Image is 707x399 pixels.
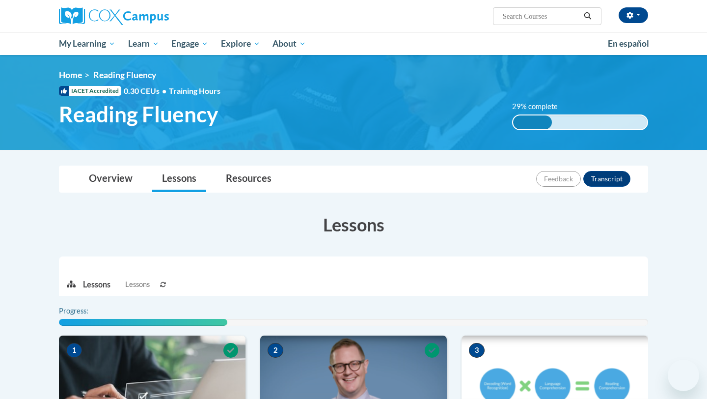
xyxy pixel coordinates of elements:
div: 29% complete [513,115,552,129]
a: Cox Campus [59,7,245,25]
a: En español [601,33,655,54]
a: Learn [122,32,165,55]
span: My Learning [59,38,115,50]
span: 2 [268,343,283,358]
span: IACET Accredited [59,86,121,96]
a: About [267,32,313,55]
img: Cox Campus [59,7,169,25]
a: Lessons [152,166,206,192]
button: Account Settings [619,7,648,23]
span: Reading Fluency [93,70,156,80]
label: Progress: [59,306,115,316]
a: Home [59,70,82,80]
a: Engage [165,32,215,55]
input: Search Courses [502,10,580,22]
button: Transcript [583,171,630,187]
span: Explore [221,38,260,50]
span: 3 [469,343,485,358]
span: 1 [66,343,82,358]
span: About [272,38,306,50]
h3: Lessons [59,212,648,237]
span: Learn [128,38,159,50]
p: Lessons [83,279,110,290]
span: En español [608,38,649,49]
a: Resources [216,166,281,192]
span: Reading Fluency [59,101,218,127]
a: Overview [79,166,142,192]
a: My Learning [53,32,122,55]
span: Lessons [125,279,150,290]
div: Main menu [44,32,663,55]
button: Search [580,10,595,22]
iframe: Button to launch messaging window [668,360,699,391]
span: 0.30 CEUs [124,85,169,96]
span: • [162,86,166,95]
label: 29% complete [512,101,569,112]
span: Engage [171,38,208,50]
a: Explore [215,32,267,55]
button: Feedback [536,171,581,187]
span: Training Hours [169,86,220,95]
